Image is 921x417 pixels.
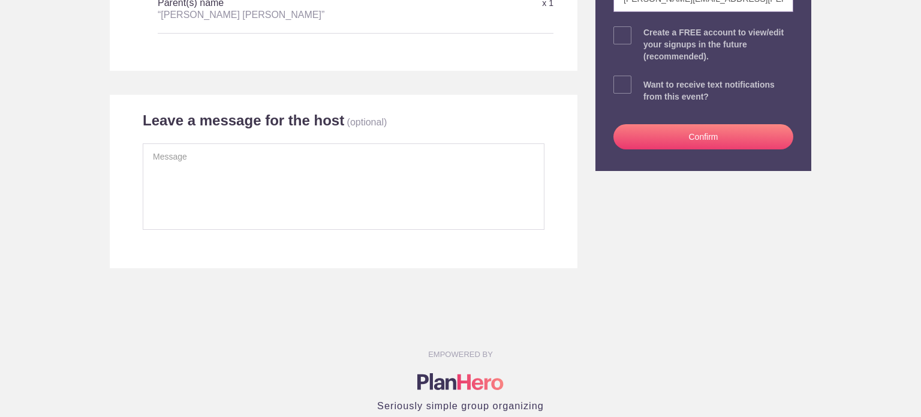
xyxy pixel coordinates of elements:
[428,350,493,359] small: EMPOWERED BY
[643,79,793,103] div: Want to receive text notifications from this event?
[143,112,344,130] h2: Leave a message for the host
[38,398,883,413] h4: Seriously simple group organizing
[417,373,504,390] img: Logo main planhero
[347,117,387,127] p: (optional)
[158,9,422,21] div: “[PERSON_NAME] [PERSON_NAME]”
[613,124,793,149] button: Confirm
[643,26,793,62] div: Create a FREE account to view/edit your signups in the future (recommended).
